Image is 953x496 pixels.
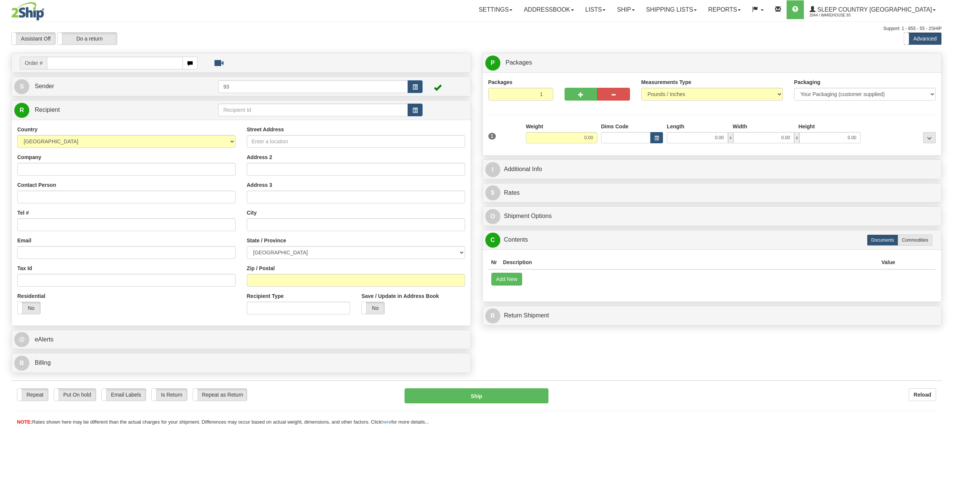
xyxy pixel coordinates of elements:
span: 2044 / Warehouse 93 [810,12,866,19]
label: Repeat [17,389,48,401]
span: x [728,132,733,143]
span: Sender [35,83,54,89]
label: State / Province [247,237,286,244]
a: RReturn Shipment [485,308,939,323]
a: S Sender [14,79,218,94]
span: x [794,132,799,143]
a: here [382,419,391,425]
a: Lists [580,0,611,19]
a: Shipping lists [640,0,702,19]
a: Sleep Country [GEOGRAPHIC_DATA] 2044 / Warehouse 93 [804,0,941,19]
label: Email Labels [102,389,146,401]
a: OShipment Options [485,209,939,224]
span: @ [14,332,29,347]
label: Packages [488,78,513,86]
div: ... [923,132,936,143]
input: Sender Id [218,80,408,93]
a: Settings [473,0,518,19]
a: IAdditional Info [485,162,939,177]
th: Nr [488,256,500,269]
a: CContents [485,232,939,248]
span: Billing [35,359,51,366]
label: Street Address [247,126,284,133]
a: P Packages [485,55,939,71]
span: C [485,233,500,248]
span: O [485,209,500,224]
label: Length [667,123,684,130]
label: Do a return [57,33,117,45]
a: B Billing [14,355,468,371]
label: Contact Person [17,181,56,189]
label: Commodities [898,234,932,246]
label: No [18,302,40,314]
a: R Recipient [14,102,196,118]
label: Packaging [794,78,820,86]
label: Advanced [904,33,941,45]
label: Tel # [17,209,29,216]
span: Packages [506,59,532,66]
a: Addressbook [518,0,580,19]
input: Enter a location [247,135,465,148]
span: R [485,308,500,323]
th: Description [500,256,878,269]
a: Ship [611,0,640,19]
label: Width [732,123,747,130]
label: Documents [867,234,898,246]
label: City [247,209,257,216]
span: P [485,56,500,71]
button: Add New [491,273,523,286]
label: Weight [526,123,543,130]
button: Reload [909,388,936,401]
b: Reload [914,392,931,398]
span: Sleep Country [GEOGRAPHIC_DATA] [816,6,932,13]
span: Recipient [35,107,60,113]
span: B [14,356,29,371]
input: Recipient Id [218,104,408,116]
label: Zip / Postal [247,265,275,272]
label: Repeat as Return [193,389,247,401]
img: logo2044.jpg [11,2,44,21]
iframe: chat widget [936,210,952,286]
span: R [14,103,29,118]
div: Rates shown here may be different than the actual charges for your shipment. Differences may occu... [11,419,942,426]
label: Height [799,123,815,130]
span: S [14,79,29,94]
th: Value [878,256,898,269]
label: Email [17,237,31,244]
span: I [485,162,500,177]
label: Is Return [152,389,187,401]
label: Assistant Off [12,33,55,45]
label: Save / Update in Address Book [361,292,439,300]
label: Dims Code [601,123,628,130]
span: eAlerts [35,336,53,343]
label: Measurements Type [641,78,692,86]
button: Ship [405,388,548,403]
label: Residential [17,292,45,300]
span: Order # [20,57,47,69]
label: No [362,302,384,314]
label: Company [17,153,41,161]
span: $ [485,185,500,200]
div: Support: 1 - 855 - 55 - 2SHIP [11,26,942,32]
span: 1 [488,133,496,140]
a: $Rates [485,185,939,201]
label: Address 2 [247,153,272,161]
label: Put On hold [54,389,96,401]
label: Country [17,126,38,133]
label: Recipient Type [247,292,284,300]
a: @ eAlerts [14,332,468,347]
span: NOTE: [17,419,32,425]
label: Address 3 [247,181,272,189]
a: Reports [702,0,746,19]
label: Tax Id [17,265,32,272]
